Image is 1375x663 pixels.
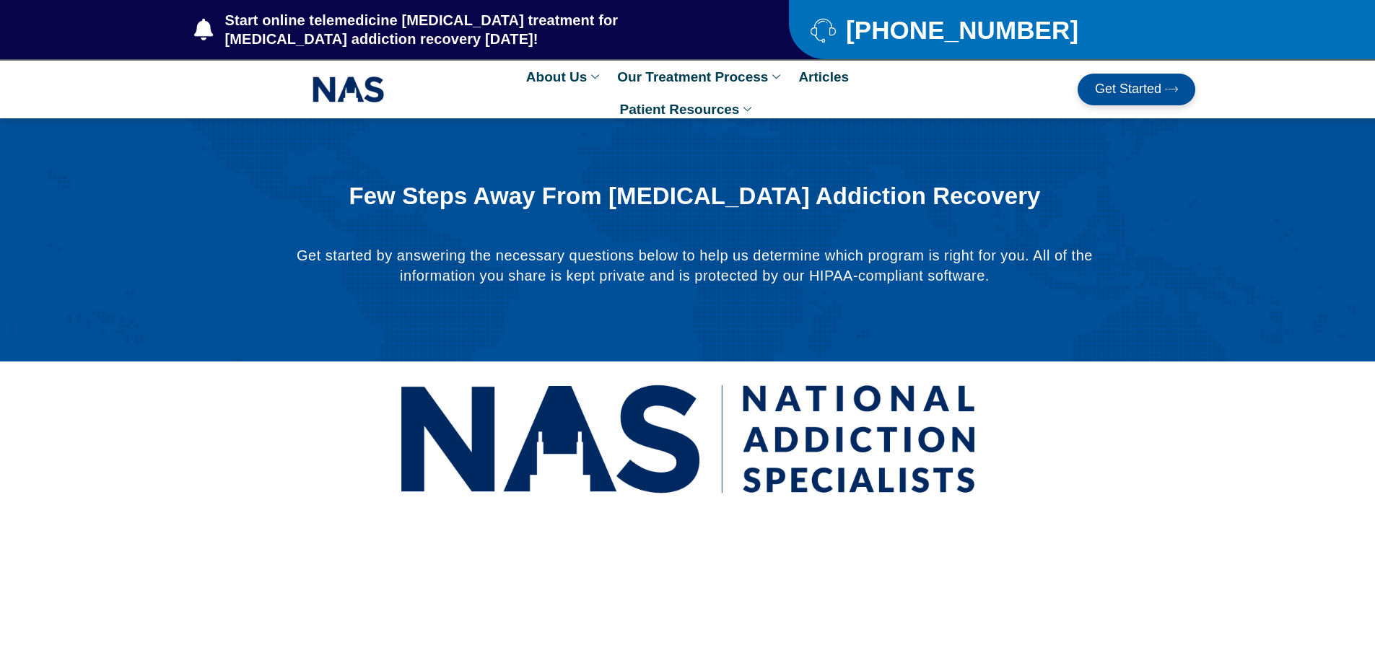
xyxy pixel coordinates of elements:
[610,61,791,93] a: Our Treatment Process
[1078,74,1195,105] a: Get Started
[519,61,610,93] a: About Us
[222,11,732,48] span: Start online telemedicine [MEDICAL_DATA] treatment for [MEDICAL_DATA] addiction recovery [DATE]!
[313,73,385,106] img: NAS_email_signature-removebg-preview.png
[295,245,1094,286] p: Get started by answering the necessary questions below to help us determine which program is righ...
[399,369,977,509] img: National Addiction Specialists
[791,61,856,93] a: Articles
[842,21,1078,39] span: [PHONE_NUMBER]
[194,11,731,48] a: Start online telemedicine [MEDICAL_DATA] treatment for [MEDICAL_DATA] addiction recovery [DATE]!
[1095,82,1161,97] span: Get Started
[331,183,1057,209] h1: Few Steps Away From [MEDICAL_DATA] Addiction Recovery
[613,93,763,126] a: Patient Resources
[811,17,1159,43] a: [PHONE_NUMBER]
